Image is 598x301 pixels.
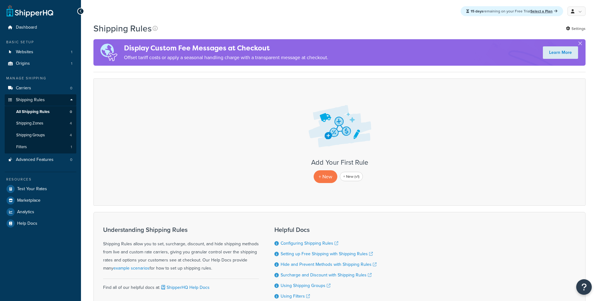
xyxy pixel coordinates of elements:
[5,183,76,195] a: Test Your Rates
[103,226,259,233] h3: Understanding Shipping Rules
[5,22,76,33] a: Dashboard
[71,144,72,150] span: 1
[530,8,558,14] a: Select a Plan
[281,240,338,247] a: Configuring Shipping Rules
[543,46,578,59] a: Learn More
[93,39,124,66] img: duties-banner-06bc72dcb5fe05cb3f9472aba00be2ae8eb53ab6f0d8bb03d382ba314ac3c341.png
[100,159,579,166] h3: Add Your First Rule
[16,97,45,103] span: Shipping Rules
[5,106,76,118] a: All Shipping Rules 0
[5,46,76,58] li: Websites
[471,8,483,14] strong: 15 days
[5,82,76,94] a: Carriers 0
[281,272,372,278] a: Surcharge and Discount with Shipping Rules
[5,118,76,129] li: Shipping Zones
[16,144,27,150] span: Filters
[16,109,50,115] span: All Shipping Rules
[103,279,259,292] div: Find all of our helpful docs at:
[17,209,34,215] span: Analytics
[124,53,328,62] p: Offset tariff costs or apply a seasonal handling charge with a transparent message at checkout.
[17,221,37,226] span: Help Docs
[5,141,76,153] li: Filters
[5,218,76,229] a: Help Docs
[281,251,373,257] a: Setting up Free Shipping with Shipping Rules
[5,58,76,69] a: Origins 1
[113,265,149,271] a: example scenarios
[70,109,72,115] span: 0
[314,170,337,183] p: + New
[70,86,72,91] span: 0
[5,46,76,58] a: Websites 1
[5,94,76,153] li: Shipping Rules
[5,58,76,69] li: Origins
[5,118,76,129] a: Shipping Zones 4
[5,206,76,218] a: Analytics
[16,121,43,126] span: Shipping Zones
[16,25,37,30] span: Dashboard
[16,133,45,138] span: Shipping Groups
[5,82,76,94] li: Carriers
[160,284,210,291] a: ShipperHQ Help Docs
[5,141,76,153] a: Filters 1
[576,279,592,295] button: Open Resource Center
[281,261,377,268] a: Hide and Prevent Methods with Shipping Rules
[16,86,31,91] span: Carriers
[5,195,76,206] a: Marketplace
[281,282,330,289] a: Using Shipping Groups
[16,157,54,162] span: Advanced Features
[70,121,72,126] span: 4
[70,157,72,162] span: 0
[93,22,152,35] h1: Shipping Rules
[281,293,310,299] a: Using Filters
[5,129,76,141] li: Shipping Groups
[5,40,76,45] div: Basic Setup
[70,133,72,138] span: 4
[124,43,328,53] h4: Display Custom Fee Messages at Checkout
[16,49,33,55] span: Websites
[5,154,76,166] li: Advanced Features
[5,76,76,81] div: Manage Shipping
[17,186,47,192] span: Test Your Rates
[5,94,76,106] a: Shipping Rules
[340,172,363,181] a: + New (v1)
[103,226,259,272] div: Shipping Rules allow you to set, surcharge, discount, and hide shipping methods from live and cus...
[71,61,72,66] span: 1
[461,6,563,16] div: remaining on your Free Trial
[17,198,40,203] span: Marketplace
[566,24,586,33] a: Settings
[5,154,76,166] a: Advanced Features 0
[5,106,76,118] li: All Shipping Rules
[5,129,76,141] a: Shipping Groups 4
[7,5,53,17] a: ShipperHQ Home
[71,49,72,55] span: 1
[274,226,377,233] h3: Helpful Docs
[5,177,76,182] div: Resources
[16,61,30,66] span: Origins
